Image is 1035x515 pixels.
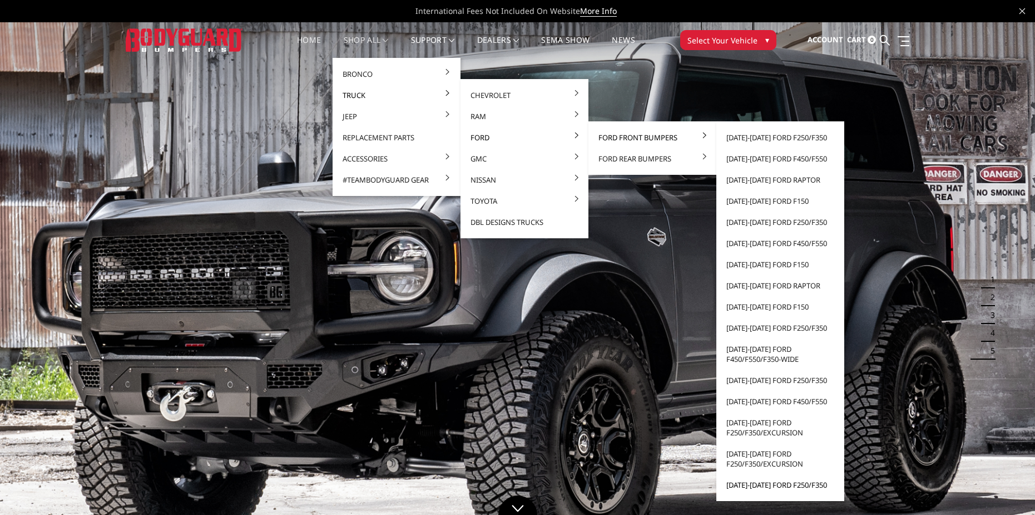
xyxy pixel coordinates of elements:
button: 4 of 5 [984,324,995,342]
a: GMC [465,148,584,169]
a: [DATE]-[DATE] Ford F150 [721,254,840,275]
button: 2 of 5 [984,288,995,306]
a: [DATE]-[DATE] Ford F250/F350/Excursion [721,443,840,474]
a: Jeep [337,106,456,127]
a: [DATE]-[DATE] Ford Raptor [721,275,840,296]
a: Bronco [337,63,456,85]
span: Cart [847,35,866,45]
a: Account [808,25,843,55]
a: Ram [465,106,584,127]
a: Home [297,36,321,58]
a: [DATE]-[DATE] Ford F450/F550 [721,233,840,254]
a: Cart 0 [847,25,876,55]
span: ▾ [765,34,769,46]
a: [DATE]-[DATE] Ford F250/F350 [721,474,840,496]
a: Toyota [465,190,584,212]
a: News [612,36,635,58]
a: [DATE]-[DATE] Ford F450/F550 [721,391,840,412]
a: [DATE]-[DATE] Ford Raptor [721,169,840,190]
a: [DATE]-[DATE] Ford F150 [721,190,840,212]
button: 5 of 5 [984,342,995,360]
a: Chevrolet [465,85,584,106]
a: DBL Designs Trucks [465,212,584,233]
a: [DATE]-[DATE] Ford F250/F350/Excursion [721,412,840,443]
a: [DATE]-[DATE] Ford F450/F550 [721,148,840,169]
a: [DATE]-[DATE] Ford F450/F550/F350-wide [721,339,840,370]
a: shop all [344,36,389,58]
a: Ford Front Bumpers [593,127,712,148]
a: [DATE]-[DATE] Ford F250/F350 [721,317,840,339]
a: Ford [465,127,584,148]
img: BODYGUARD BUMPERS [126,28,242,51]
a: [DATE]-[DATE] Ford F250/F350 [721,212,840,233]
a: Ford Rear Bumpers [593,148,712,169]
a: [DATE]-[DATE] Ford F250/F350 [721,127,840,148]
span: 0 [868,36,876,44]
span: Select Your Vehicle [687,35,757,46]
a: [DATE]-[DATE] Ford F150 [721,296,840,317]
button: 1 of 5 [984,271,995,288]
a: [DATE]-[DATE] Ford F250/F350 [721,370,840,391]
a: More Info [580,6,617,17]
span: Account [808,35,843,45]
a: Click to Down [498,496,537,515]
a: Accessories [337,148,456,169]
iframe: Chat Widget [979,462,1035,515]
a: SEMA Show [541,36,590,58]
a: Truck [337,85,456,106]
a: Nissan [465,169,584,190]
button: Select Your Vehicle [680,30,776,50]
a: Dealers [477,36,519,58]
button: 3 of 5 [984,306,995,324]
a: Support [411,36,455,58]
a: #TeamBodyguard Gear [337,169,456,190]
a: Replacement Parts [337,127,456,148]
